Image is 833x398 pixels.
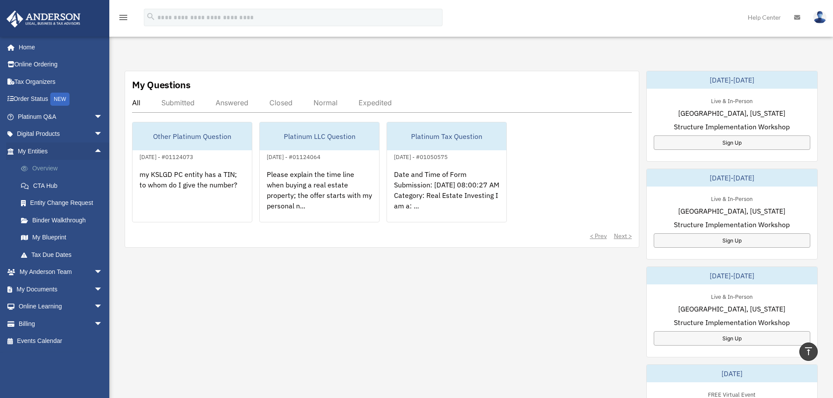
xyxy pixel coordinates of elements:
i: search [146,12,156,21]
span: arrow_drop_down [94,298,112,316]
a: Other Platinum Question[DATE] - #01124073my KSLGD PC entity has a TIN; to whom do I give the number? [132,122,252,222]
a: My Anderson Teamarrow_drop_down [6,263,116,281]
div: Live & In-Person [704,194,760,203]
a: My Documentsarrow_drop_down [6,280,116,298]
a: Order StatusNEW [6,90,116,108]
a: Sign Up [654,331,810,346]
div: [DATE] [647,365,817,382]
div: [DATE]-[DATE] [647,71,817,89]
a: Entity Change Request [12,194,116,212]
img: User Pic [813,11,826,24]
div: Other Platinum Question [132,122,252,150]
div: [DATE] - #01124064 [260,152,328,161]
div: Platinum LLC Question [260,122,379,150]
a: Digital Productsarrow_drop_down [6,125,116,143]
span: arrow_drop_up [94,142,112,160]
span: [GEOGRAPHIC_DATA], [US_STATE] [678,206,785,216]
a: Sign Up [654,135,810,150]
div: All [132,98,140,107]
a: vertical_align_top [799,343,818,361]
a: My Entitiesarrow_drop_up [6,142,116,160]
a: Platinum LLC Question[DATE] - #01124064Please explain the time line when buying a real estate pro... [259,122,380,222]
a: Binder Walkthrough [12,211,116,229]
div: my KSLGD PC entity has a TIN; to whom do I give the number? [132,162,252,230]
span: arrow_drop_down [94,125,112,143]
a: Overview [12,160,116,177]
span: [GEOGRAPHIC_DATA], [US_STATE] [678,304,785,314]
a: CTA Hub [12,177,116,194]
a: Tax Due Dates [12,246,116,263]
div: Answered [216,98,248,107]
a: Online Ordering [6,56,116,73]
a: Billingarrow_drop_down [6,315,116,332]
a: Events Calendar [6,332,116,350]
div: [DATE] - #01050575 [387,152,455,161]
span: Structure Implementation Workshop [674,121,790,132]
i: vertical_align_top [803,346,814,356]
a: Online Learningarrow_drop_down [6,298,116,315]
div: [DATE]-[DATE] [647,267,817,284]
div: Submitted [161,98,195,107]
div: Live & In-Person [704,96,760,105]
div: Please explain the time line when buying a real estate property; the offer starts with my persona... [260,162,379,230]
div: [DATE] - #01124073 [132,152,200,161]
div: Date and Time of Form Submission: [DATE] 08:00:27 AM Category: Real Estate Investing I am a: ... [387,162,506,230]
div: Live & In-Person [704,291,760,301]
span: [GEOGRAPHIC_DATA], [US_STATE] [678,108,785,118]
a: My Blueprint [12,229,116,246]
div: My Questions [132,78,191,91]
div: Closed [269,98,293,107]
div: [DATE]-[DATE] [647,169,817,187]
div: Expedited [359,98,392,107]
span: Structure Implementation Workshop [674,317,790,328]
a: Platinum Tax Question[DATE] - #01050575Date and Time of Form Submission: [DATE] 08:00:27 AM Categ... [387,122,507,222]
a: Platinum Q&Aarrow_drop_down [6,108,116,125]
img: Anderson Advisors Platinum Portal [4,10,83,28]
i: menu [118,12,129,23]
div: NEW [50,93,70,106]
a: Home [6,38,112,56]
span: arrow_drop_down [94,280,112,298]
span: arrow_drop_down [94,315,112,333]
span: Structure Implementation Workshop [674,219,790,230]
div: Platinum Tax Question [387,122,506,150]
a: Sign Up [654,233,810,248]
a: menu [118,15,129,23]
span: arrow_drop_down [94,108,112,126]
a: Tax Organizers [6,73,116,90]
span: arrow_drop_down [94,263,112,281]
div: Normal [314,98,338,107]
